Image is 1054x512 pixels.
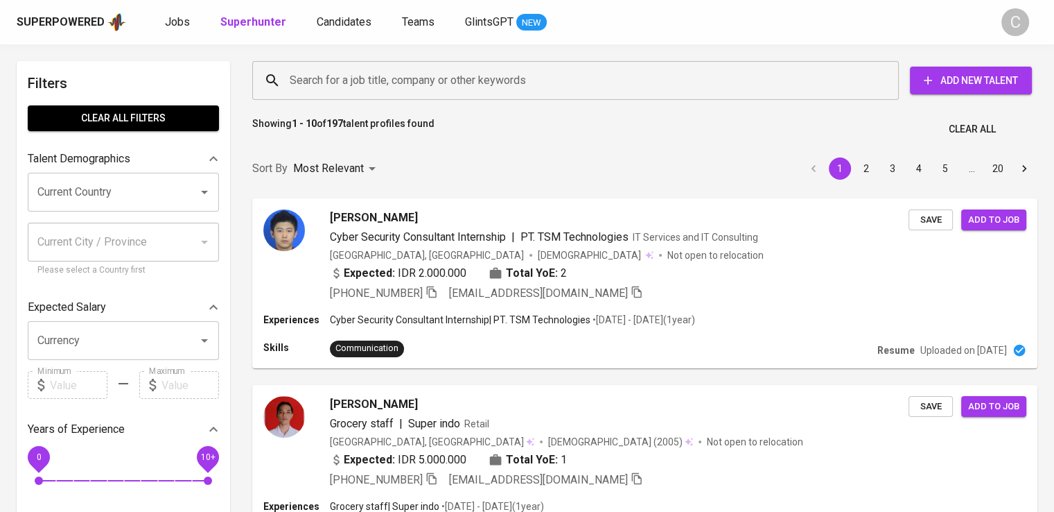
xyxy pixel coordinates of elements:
b: Total YoE: [506,265,558,282]
p: Resume [877,343,915,357]
div: … [960,162,983,176]
b: 197 [326,118,343,129]
button: Go to next page [1013,157,1035,180]
b: Total YoE: [506,452,558,468]
input: Value [50,371,107,399]
p: Expected Salary [28,299,106,316]
a: Superhunter [220,14,289,31]
button: Save [908,396,953,418]
nav: pagination navigation [800,157,1037,180]
div: Superpowered [17,15,105,31]
div: IDR 2.000.000 [330,265,466,282]
div: Expected Salary [28,293,219,321]
span: Save [915,212,946,228]
button: Clear All [943,117,1001,142]
span: [PERSON_NAME] [330,396,418,413]
span: [PHONE_NUMBER] [330,473,423,486]
p: Most Relevant [293,160,364,177]
span: [PHONE_NUMBER] [330,287,423,300]
b: 1 - 10 [292,118,317,129]
button: Go to page 2 [855,157,877,180]
p: Sort By [252,160,288,177]
p: Skills [263,341,330,355]
img: app logo [107,12,126,33]
button: Save [908,210,953,231]
p: Years of Experience [28,421,125,438]
button: page 1 [829,157,851,180]
div: C [1001,8,1029,36]
span: Candidates [317,15,371,28]
span: Teams [402,15,434,28]
span: Clear All filters [39,110,208,127]
span: Add New Talent [921,72,1021,89]
h6: Filters [28,72,219,94]
p: Talent Demographics [28,151,130,167]
span: | [511,229,515,246]
p: Uploaded on [DATE] [920,343,1007,357]
button: Go to page 5 [934,157,956,180]
button: Open [195,182,214,202]
p: Not open to relocation [667,248,764,262]
div: IDR 5.000.000 [330,452,466,468]
a: Superpoweredapp logo [17,12,126,33]
span: [EMAIL_ADDRESS][DOMAIN_NAME] [449,287,628,300]
span: Add to job [968,212,1019,228]
button: Add to job [961,396,1026,418]
div: Most Relevant [293,156,380,182]
div: (2005) [548,435,693,449]
span: IT Services and IT Consulting [633,232,758,243]
a: Teams [402,14,437,31]
div: [GEOGRAPHIC_DATA], [GEOGRAPHIC_DATA] [330,435,534,449]
button: Go to page 20 [987,157,1009,180]
span: 2 [561,265,567,282]
a: GlintsGPT NEW [465,14,547,31]
span: 1 [561,452,567,468]
span: GlintsGPT [465,15,513,28]
p: Not open to relocation [707,435,803,449]
p: Experiences [263,313,330,327]
div: Years of Experience [28,416,219,443]
a: Jobs [165,14,193,31]
p: Cyber Security Consultant Internship | PT. TSM Technologies [330,313,590,327]
span: Super indo [408,417,460,430]
span: Retail [464,418,489,429]
button: Add New Talent [910,67,1032,94]
b: Superhunter [220,15,286,28]
b: Expected: [344,265,395,282]
div: [GEOGRAPHIC_DATA], [GEOGRAPHIC_DATA] [330,248,524,262]
div: Talent Demographics [28,145,219,173]
span: PT. TSM Technologies [520,230,629,244]
span: [DEMOGRAPHIC_DATA] [548,435,653,449]
span: Save [915,399,946,415]
span: Add to job [968,399,1019,415]
span: 10+ [200,452,215,462]
p: Please select a Country first [37,264,209,278]
span: | [399,416,403,432]
button: Open [195,331,214,350]
button: Clear All filters [28,105,219,131]
span: Grocery staff [330,417,394,430]
span: Cyber Security Consultant Internship [330,230,506,244]
p: Showing of talent profiles found [252,117,434,142]
div: Communication [335,342,398,355]
img: 67190683a54851f203c427513e733415.jpg [263,210,305,251]
span: Jobs [165,15,190,28]
img: c67dcf9a-272f-40bf-b0bd-e5c4b6659d1e.jpg [263,396,305,438]
span: 0 [36,452,41,462]
span: Clear All [949,121,996,138]
span: [EMAIL_ADDRESS][DOMAIN_NAME] [449,473,628,486]
button: Go to page 4 [908,157,930,180]
span: [DEMOGRAPHIC_DATA] [538,248,643,262]
a: Candidates [317,14,374,31]
p: • [DATE] - [DATE] ( 1 year ) [590,313,695,327]
span: NEW [516,16,547,30]
button: Go to page 3 [881,157,904,180]
input: Value [161,371,219,399]
span: [PERSON_NAME] [330,210,418,226]
a: [PERSON_NAME]Cyber Security Consultant Internship|PT. TSM TechnologiesIT Services and IT Consulti... [252,198,1037,368]
b: Expected: [344,452,395,468]
button: Add to job [961,210,1026,231]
